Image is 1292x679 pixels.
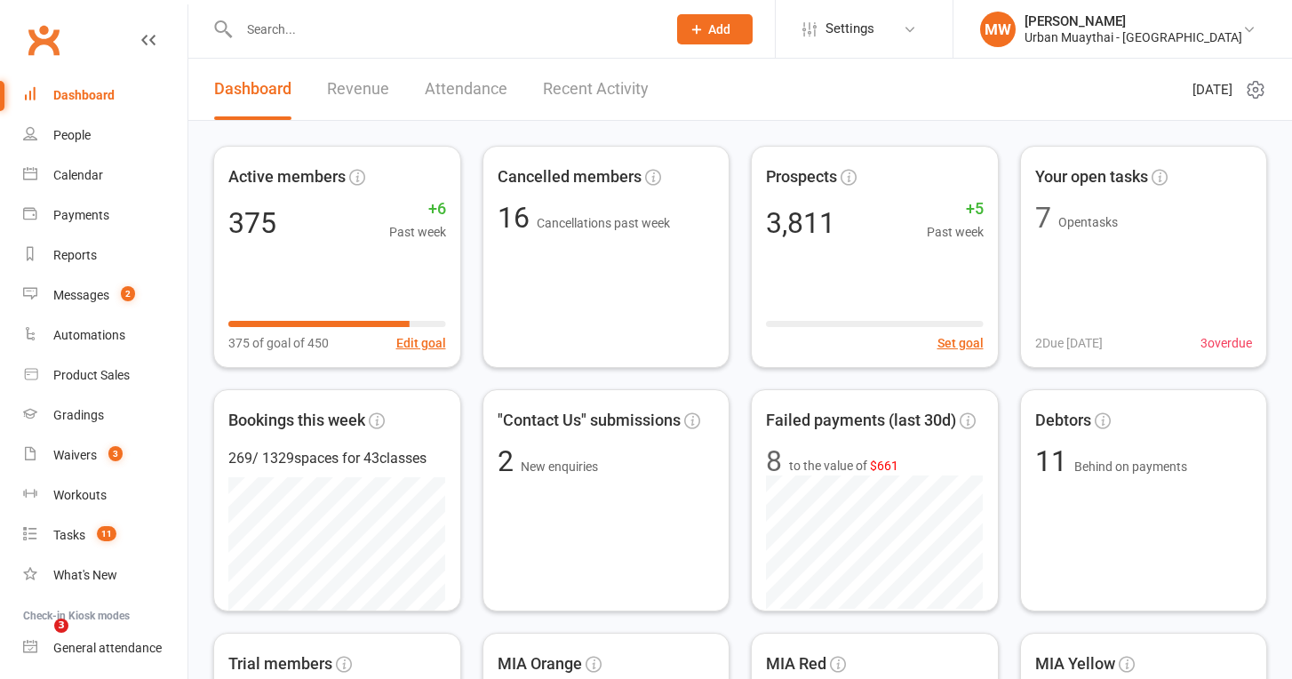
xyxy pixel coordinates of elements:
span: Past week [389,222,446,242]
a: Dashboard [23,76,187,116]
a: Attendance [425,59,507,120]
span: 11 [97,526,116,541]
a: Revenue [327,59,389,120]
a: Reports [23,236,187,276]
input: Search... [234,17,654,42]
span: Cancellations past week [537,216,670,230]
a: Gradings [23,395,187,435]
button: Edit goal [396,333,446,353]
a: Messages 2 [23,276,187,316]
div: Gradings [53,408,104,422]
div: Calendar [53,168,103,182]
div: Reports [53,248,97,262]
div: Workouts [53,488,107,502]
span: Prospects [766,164,837,190]
button: Add [677,14,753,44]
a: Recent Activity [543,59,649,120]
div: Automations [53,328,125,342]
div: General attendance [53,641,162,655]
a: General attendance kiosk mode [23,628,187,668]
span: Trial members [228,651,332,677]
span: +5 [927,196,984,222]
a: Product Sales [23,355,187,395]
span: Add [708,22,730,36]
span: Active members [228,164,346,190]
span: Failed payments (last 30d) [766,408,956,434]
span: Debtors [1035,408,1091,434]
a: Workouts [23,475,187,515]
div: Urban Muaythai - [GEOGRAPHIC_DATA] [1025,29,1242,45]
div: Payments [53,208,109,222]
span: 16 [498,201,537,235]
a: Dashboard [214,59,291,120]
a: Calendar [23,156,187,196]
span: 11 [1035,444,1074,478]
button: Set goal [937,333,984,353]
span: 2 Due [DATE] [1035,333,1103,353]
div: Waivers [53,448,97,462]
div: 269 / 1329 spaces for 43 classes [228,447,446,470]
a: Payments [23,196,187,236]
span: 375 of goal of 450 [228,333,329,353]
span: MIA Orange [498,651,582,677]
a: Waivers 3 [23,435,187,475]
div: Dashboard [53,88,115,102]
span: Cancelled members [498,164,642,190]
div: Tasks [53,528,85,542]
a: Tasks 11 [23,515,187,555]
span: Bookings this week [228,408,365,434]
div: Product Sales [53,368,130,382]
span: MIA Red [766,651,826,677]
span: to the value of [789,456,898,475]
span: Past week [927,222,984,242]
span: 2 [498,444,521,478]
a: What's New [23,555,187,595]
span: 3 overdue [1200,333,1252,353]
div: Messages [53,288,109,302]
div: 375 [228,209,276,237]
span: Open tasks [1058,215,1118,229]
span: "Contact Us" submissions [498,408,681,434]
a: People [23,116,187,156]
span: New enquiries [521,459,598,474]
iframe: Intercom live chat [18,619,60,661]
div: 8 [766,447,782,475]
span: 3 [54,619,68,633]
span: MIA Yellow [1035,651,1115,677]
span: Behind on payments [1074,459,1187,474]
a: Automations [23,316,187,355]
span: +6 [389,196,446,222]
span: [DATE] [1192,79,1232,100]
div: 3,811 [766,209,835,237]
span: 2 [121,286,135,301]
span: $661 [870,459,898,473]
span: Settings [825,9,874,49]
div: [PERSON_NAME] [1025,13,1242,29]
div: What's New [53,568,117,582]
div: MW [980,12,1016,47]
a: Clubworx [21,18,66,62]
span: 3 [108,446,123,461]
div: 7 [1035,204,1051,232]
div: People [53,128,91,142]
span: Your open tasks [1035,164,1148,190]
